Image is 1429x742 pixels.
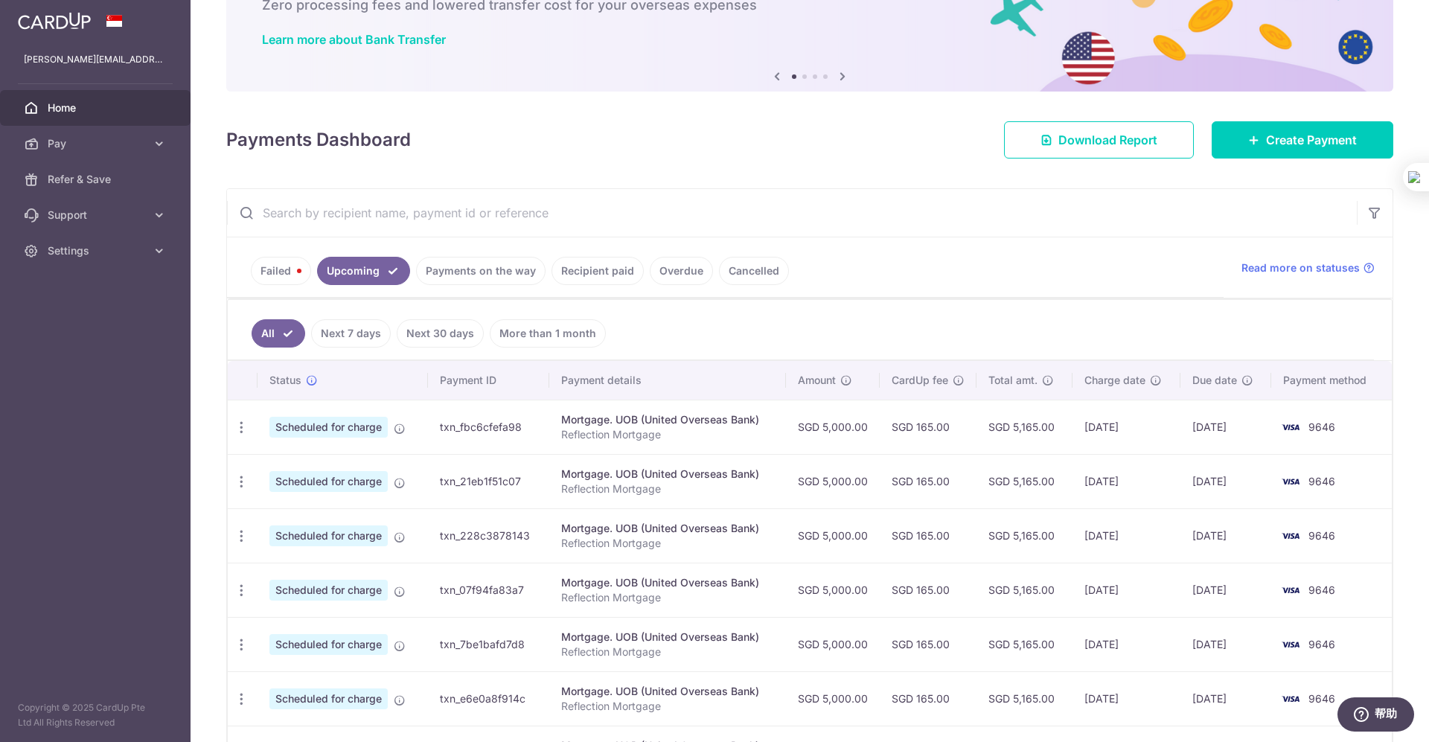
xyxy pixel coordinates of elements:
[1241,260,1375,275] a: Read more on statuses
[226,127,411,153] h4: Payments Dashboard
[549,361,786,400] th: Payment details
[1180,400,1271,454] td: [DATE]
[1072,617,1180,671] td: [DATE]
[561,684,774,699] div: Mortgage. UOB (United Overseas Bank)
[561,467,774,482] div: Mortgage. UOB (United Overseas Bank)
[976,508,1072,563] td: SGD 5,165.00
[880,617,976,671] td: SGD 165.00
[1180,617,1271,671] td: [DATE]
[269,634,388,655] span: Scheduled for charge
[311,319,391,348] a: Next 7 days
[48,172,146,187] span: Refer & Save
[428,361,549,400] th: Payment ID
[262,32,446,47] a: Learn more about Bank Transfer
[650,257,713,285] a: Overdue
[561,645,774,659] p: Reflection Mortgage
[1072,454,1180,508] td: [DATE]
[1192,373,1237,388] span: Due date
[1276,527,1305,545] img: Bank Card
[269,525,388,546] span: Scheduled for charge
[976,671,1072,726] td: SGD 5,165.00
[251,257,311,285] a: Failed
[397,319,484,348] a: Next 30 days
[786,400,880,454] td: SGD 5,000.00
[18,12,91,30] img: CardUp
[1180,563,1271,617] td: [DATE]
[880,454,976,508] td: SGD 165.00
[976,563,1072,617] td: SGD 5,165.00
[48,136,146,151] span: Pay
[976,617,1072,671] td: SGD 5,165.00
[880,400,976,454] td: SGD 165.00
[1241,260,1360,275] span: Read more on statuses
[1180,454,1271,508] td: [DATE]
[1084,373,1145,388] span: Charge date
[552,257,644,285] a: Recipient paid
[1308,529,1335,542] span: 9646
[561,482,774,496] p: Reflection Mortgage
[428,617,549,671] td: txn_7be1bafd7d8
[1266,131,1357,149] span: Create Payment
[786,508,880,563] td: SGD 5,000.00
[269,373,301,388] span: Status
[227,189,1357,237] input: Search by recipient name, payment id or reference
[1308,583,1335,596] span: 9646
[892,373,948,388] span: CardUp fee
[490,319,606,348] a: More than 1 month
[561,590,774,605] p: Reflection Mortgage
[269,471,388,492] span: Scheduled for charge
[561,521,774,536] div: Mortgage. UOB (United Overseas Bank)
[1072,563,1180,617] td: [DATE]
[1276,418,1305,436] img: Bank Card
[976,400,1072,454] td: SGD 5,165.00
[269,417,388,438] span: Scheduled for charge
[1004,121,1194,159] a: Download Report
[786,454,880,508] td: SGD 5,000.00
[786,563,880,617] td: SGD 5,000.00
[880,508,976,563] td: SGD 165.00
[1271,361,1392,400] th: Payment method
[24,52,167,67] p: [PERSON_NAME][EMAIL_ADDRESS][DOMAIN_NAME]
[1276,473,1305,490] img: Bank Card
[1276,581,1305,599] img: Bank Card
[561,427,774,442] p: Reflection Mortgage
[416,257,546,285] a: Payments on the way
[880,671,976,726] td: SGD 165.00
[1276,690,1305,708] img: Bank Card
[428,563,549,617] td: txn_07f94fa83a7
[1337,697,1414,735] iframe: 打开一个小组件，您可以在其中找到更多信息
[1308,475,1335,487] span: 9646
[428,400,549,454] td: txn_fbc6cfefa98
[269,688,388,709] span: Scheduled for charge
[1058,131,1157,149] span: Download Report
[561,536,774,551] p: Reflection Mortgage
[786,671,880,726] td: SGD 5,000.00
[1308,692,1335,705] span: 9646
[561,699,774,714] p: Reflection Mortgage
[976,454,1072,508] td: SGD 5,165.00
[1180,671,1271,726] td: [DATE]
[48,100,146,115] span: Home
[428,508,549,563] td: txn_228c3878143
[719,257,789,285] a: Cancelled
[988,373,1038,388] span: Total amt.
[1308,420,1335,433] span: 9646
[1308,638,1335,650] span: 9646
[48,208,146,223] span: Support
[428,671,549,726] td: txn_e6e0a8f914c
[317,257,410,285] a: Upcoming
[561,630,774,645] div: Mortgage. UOB (United Overseas Bank)
[269,580,388,601] span: Scheduled for charge
[786,617,880,671] td: SGD 5,000.00
[1180,508,1271,563] td: [DATE]
[880,563,976,617] td: SGD 165.00
[1072,671,1180,726] td: [DATE]
[1212,121,1393,159] a: Create Payment
[561,575,774,590] div: Mortgage. UOB (United Overseas Bank)
[48,243,146,258] span: Settings
[798,373,836,388] span: Amount
[428,454,549,508] td: txn_21eb1f51c07
[1276,636,1305,653] img: Bank Card
[1072,508,1180,563] td: [DATE]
